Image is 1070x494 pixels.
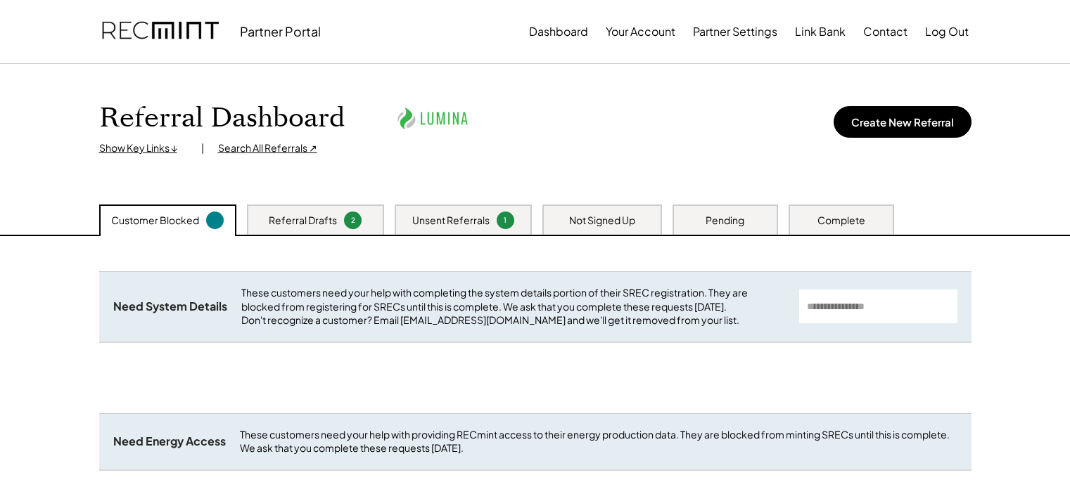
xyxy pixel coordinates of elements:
div: Pending [706,214,744,228]
div: These customers need your help with providing RECmint access to their energy production data. The... [240,428,957,455]
button: Link Bank [795,18,846,46]
div: Need System Details [113,299,227,314]
button: Your Account [606,18,675,46]
div: Need Energy Access [113,434,226,449]
div: 2 [346,215,359,226]
button: Log Out [925,18,969,46]
img: lumina.png [394,99,471,138]
div: Complete [817,214,865,228]
div: 1 [499,215,512,226]
button: Partner Settings [693,18,777,46]
button: Create New Referral [834,106,972,138]
div: Search All Referrals ↗ [218,141,317,155]
h1: Referral Dashboard [99,102,345,135]
div: Referral Drafts [269,214,337,228]
button: Contact [863,18,907,46]
div: | [201,141,204,155]
div: Unsent Referrals [412,214,490,228]
div: These customers need your help with completing the system details portion of their SREC registrat... [241,286,785,327]
div: Customer Blocked [111,214,199,228]
div: Partner Portal [240,23,321,39]
button: Dashboard [529,18,588,46]
div: Not Signed Up [569,214,635,228]
div: Show Key Links ↓ [99,141,187,155]
img: recmint-logotype%403x.png [102,8,219,56]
